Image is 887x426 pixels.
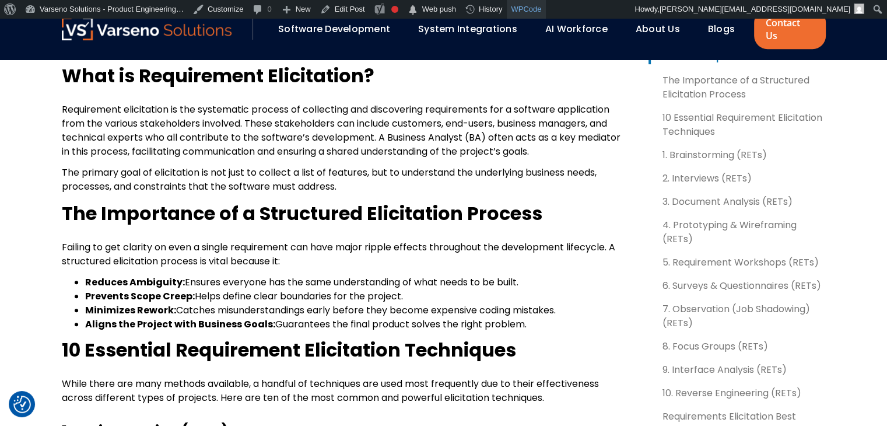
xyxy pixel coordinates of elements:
[62,240,630,268] p: Failing to get clarity on even a single requirement can have major ripple effects throughout the ...
[62,103,630,159] p: Requirement elicitation is the systematic process of collecting and discovering requirements for ...
[62,201,630,226] h2: The Importance of a Structured Elicitation Process
[648,302,826,330] a: 7. Observation (Job Shadowing) (RETs)
[272,19,406,39] div: Software Development
[85,317,630,331] li: Guarantees the final product solves the right problem.
[85,275,185,289] strong: Reduces Ambiguity:
[648,195,826,209] a: 3. Document Analysis (RETs)
[62,18,232,40] img: Varseno Solutions – Product Engineering & IT Services
[85,317,275,331] strong: Aligns the Project with Business Goals:
[708,22,735,36] a: Blogs
[702,19,751,39] div: Blogs
[62,377,630,405] p: While there are many methods available, a handful of techniques are used most frequently due to t...
[62,337,630,363] h2: 10 Essential Requirement Elicitation Techniques
[660,5,850,13] span: [PERSON_NAME][EMAIL_ADDRESS][DOMAIN_NAME]
[62,18,232,41] a: Varseno Solutions – Product Engineering & IT Services
[85,289,630,303] li: Helps define clear boundaries for the project.
[412,19,534,39] div: System Integrations
[648,172,826,186] a: 2. Interviews (RETs)
[278,22,390,36] a: Software Development
[648,279,826,293] a: 6. Surveys & Questionnaires (RETs)
[648,386,826,400] a: 10. Reverse Engineering (RETs)
[391,6,398,13] div: Focus keyphrase not set
[407,2,419,18] span: 
[648,148,826,162] a: 1. Brainstorming (RETs)
[754,9,825,49] a: Contact Us
[648,256,826,270] a: 5. Requirement Workshops (RETs)
[539,19,624,39] div: AI Workforce
[648,111,826,139] a: 10 Essential Requirement Elicitation Techniques
[636,22,680,36] a: About Us
[648,363,826,377] a: 9. Interface Analysis (RETs)
[85,303,176,317] strong: Minimizes Rework:
[62,63,630,89] h2: What is Requirement Elicitation?
[85,275,630,289] li: Ensures everyone has the same understanding of what needs to be built.
[85,289,195,303] strong: Prevents Scope Creep:
[418,22,517,36] a: System Integrations
[13,396,31,413] img: Revisit consent button
[630,19,696,39] div: About Us
[545,22,608,36] a: AI Workforce
[62,166,630,194] p: The primary goal of elicitation is not just to collect a list of features, but to understand the ...
[648,218,826,246] a: 4. Prototyping & Wireframing (RETs)
[648,74,826,102] a: The Importance of a Structured Elicitation Process
[648,340,826,354] a: 8. Focus Groups (RETs)
[13,396,31,413] button: Cookie Settings
[85,303,630,317] li: Catches misunderstandings early before they become expensive coding mistakes.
